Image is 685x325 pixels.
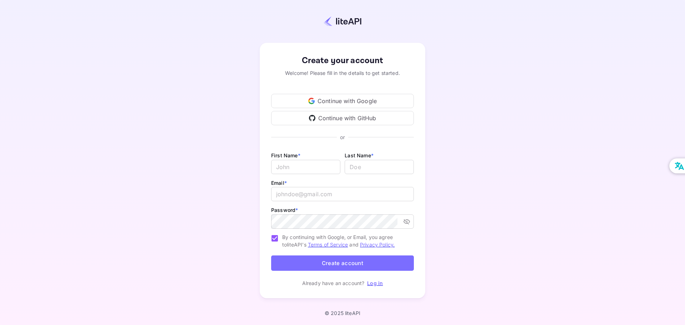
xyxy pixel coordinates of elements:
p: Already have an account? [302,279,365,287]
label: Password [271,207,298,213]
div: Create your account [271,54,414,67]
label: Email [271,180,287,186]
p: © 2025 liteAPI [325,310,360,316]
a: Terms of Service [308,242,348,248]
div: Continue with Google [271,94,414,108]
div: Welcome! Please fill in the details to get started. [271,69,414,77]
span: By continuing with Google, or Email, you agree to liteAPI's and [282,233,408,248]
img: liteapi [324,16,361,26]
a: Log in [367,280,383,286]
button: toggle password visibility [400,215,413,228]
input: Doe [345,160,414,174]
a: Privacy Policy. [360,242,395,248]
input: John [271,160,340,174]
label: First Name [271,152,300,158]
label: Last Name [345,152,374,158]
input: johndoe@gmail.com [271,187,414,201]
div: Continue with GitHub [271,111,414,125]
button: Create account [271,255,414,271]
